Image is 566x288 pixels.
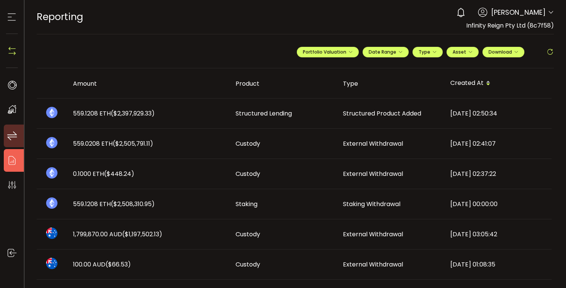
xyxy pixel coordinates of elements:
[73,109,155,118] span: 559.1208 ETH
[104,169,134,178] span: ($448.24)
[73,260,131,269] span: 100.00 AUD
[444,169,552,178] div: [DATE] 02:37:22
[236,109,292,118] span: Structured Lending
[488,49,518,55] span: Download
[105,260,131,269] span: ($66.53)
[303,49,353,55] span: Portfolio Valuation
[122,230,162,239] span: ($1,197,502.13)
[113,139,153,148] span: ($2,505,791.11)
[46,167,57,179] img: eth_portfolio.svg
[447,47,479,57] button: Asset
[111,200,155,208] span: ($2,508,310.95)
[73,139,153,148] span: 559.0208 ETH
[419,49,437,55] span: Type
[343,230,403,239] span: External Withdrawal
[236,230,260,239] span: Custody
[528,252,566,288] iframe: Chat Widget
[444,77,552,90] div: Created At
[343,109,421,118] span: Structured Product Added
[444,230,552,239] div: [DATE] 03:05:42
[297,47,359,57] button: Portfolio Valuation
[363,47,409,57] button: Date Range
[466,21,554,30] span: Infinity Reign Pty Ltd (8c7f58)
[67,79,230,88] div: Amount
[46,107,57,118] img: eth_portfolio.svg
[444,109,552,118] div: [DATE] 02:50:34
[343,169,403,178] span: External Withdrawal
[491,7,546,17] span: [PERSON_NAME]
[73,200,155,208] span: 559.1208 ETH
[444,139,552,148] div: [DATE] 02:41:07
[111,109,155,118] span: ($2,397,929.33)
[337,79,444,88] div: Type
[369,49,403,55] span: Date Range
[453,49,466,55] span: Asset
[236,200,257,208] span: Staking
[343,139,403,148] span: External Withdrawal
[46,137,57,148] img: eth_portfolio.svg
[412,47,443,57] button: Type
[343,260,403,269] span: External Withdrawal
[37,10,83,23] span: Reporting
[73,169,134,178] span: 0.1000 ETH
[46,258,57,269] img: aud_portfolio.svg
[444,200,552,208] div: [DATE] 00:00:00
[236,260,260,269] span: Custody
[73,230,162,239] span: 1,799,870.00 AUD
[46,197,57,209] img: eth_portfolio.svg
[343,200,400,208] span: Staking Withdrawal
[236,169,260,178] span: Custody
[482,47,524,57] button: Download
[6,45,18,57] img: N4P5cjLOiQAAAABJRU5ErkJggg==
[46,228,57,239] img: aud_portfolio.svg
[236,139,260,148] span: Custody
[444,260,552,269] div: [DATE] 01:08:35
[230,79,337,88] div: Product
